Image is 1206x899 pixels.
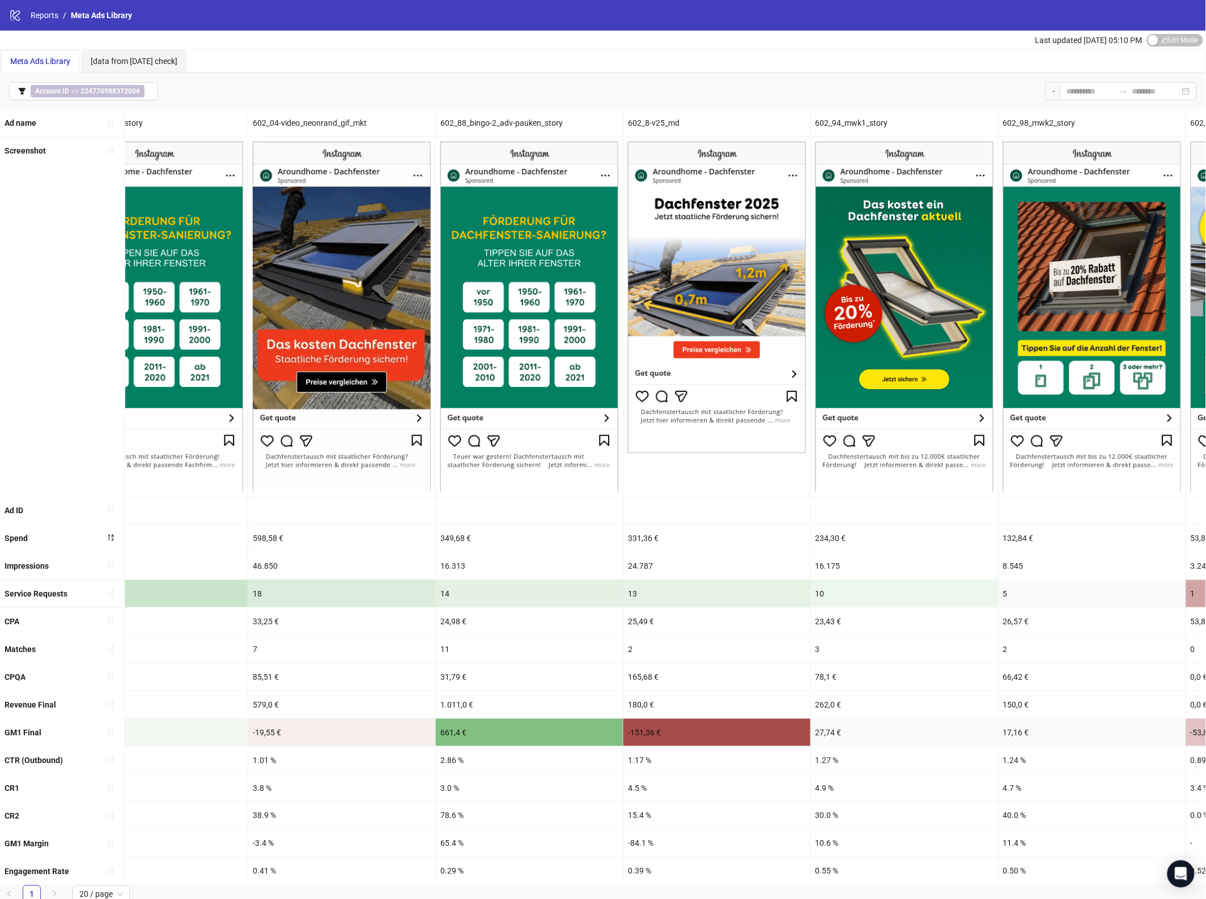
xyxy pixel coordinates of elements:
[5,589,67,598] b: Service Requests
[61,663,248,691] div: 82,4 €
[107,812,115,820] span: sort-ascending
[999,525,1186,552] div: 132,84 €
[811,691,998,718] div: 262,0 €
[248,608,435,635] div: 33,25 €
[999,636,1186,663] div: 2
[248,719,435,746] div: -19,55 €
[107,506,115,514] span: sort-ascending
[107,728,115,736] span: sort-ascending
[1167,860,1195,888] div: Open Intercom Messenger
[811,858,998,885] div: 0.55 %
[623,663,810,691] div: 165,68 €
[63,9,66,22] li: /
[248,858,435,885] div: 0.41 %
[623,774,810,802] div: 4.5 %
[623,830,810,857] div: -84.1 %
[61,719,248,746] div: 58,03 €
[623,719,810,746] div: -151,36 €
[35,87,69,95] b: Account ID
[61,774,248,802] div: 2.0 %
[5,867,69,876] b: Engagement Rate
[623,858,810,885] div: 0.39 %
[5,534,28,543] b: Spend
[811,109,998,137] div: 602_94_mwk1_story
[436,636,623,663] div: 11
[5,839,49,848] b: GM1 Margin
[61,747,248,774] div: 3.00 %
[623,109,810,137] div: 602_8-v25_md
[436,802,623,829] div: 78.6 %
[10,57,70,66] span: Meta Ads Library
[5,672,26,681] b: CPQA
[628,142,806,453] img: Screenshot 120212746714730292
[999,109,1186,137] div: 602_98_mwk2_story
[436,552,623,580] div: 16.313
[436,774,623,802] div: 3.0 %
[61,525,248,552] div: 823,97 €
[31,85,145,97] span: ==
[436,525,623,552] div: 349,68 €
[248,802,435,829] div: 38.9 %
[248,109,435,137] div: 602_04-video_neonrand_gif_mkt
[1003,142,1181,491] img: Screenshot 120229135180650292
[107,673,115,681] span: sort-ascending
[811,774,998,802] div: 4.9 %
[436,858,623,885] div: 0.29 %
[107,867,115,875] span: sort-ascending
[61,858,248,885] div: 0.36 %
[5,506,23,515] b: Ad ID
[61,580,248,607] div: 25
[1046,82,1060,100] div: -
[811,580,998,607] div: 10
[811,525,998,552] div: 234,30 €
[5,700,56,709] b: Revenue Final
[248,636,435,663] div: 7
[811,802,998,829] div: 30.0 %
[623,608,810,635] div: 25,49 €
[248,747,435,774] div: 1.01 %
[436,109,623,137] div: 602_88_bingo-2_adv-pauken_story
[5,645,36,654] b: Matches
[999,691,1186,718] div: 150,0 €
[436,747,623,774] div: 2.86 %
[623,525,810,552] div: 331,36 €
[61,830,248,857] div: 6.6 %
[6,891,12,897] span: left
[61,691,248,718] div: 882,0 €
[5,617,19,626] b: CPA
[61,636,248,663] div: 10
[51,891,58,897] span: right
[28,9,61,22] a: Reports
[5,811,19,820] b: CR2
[5,756,63,765] b: CTR (Outbound)
[91,57,177,66] span: [data from [DATE] check]
[999,802,1186,829] div: 40.0 %
[811,552,998,580] div: 16.175
[811,608,998,635] div: 23,43 €
[107,701,115,709] span: sort-ascending
[248,552,435,580] div: 46.850
[1035,36,1143,45] span: Last updated [DATE] 05:10 PM
[107,534,115,542] span: sort-descending
[107,617,115,625] span: sort-ascending
[107,147,115,155] span: sort-ascending
[999,830,1186,857] div: 11.4 %
[623,552,810,580] div: 24.787
[811,663,998,691] div: 78,1 €
[61,552,248,580] div: 42.071
[107,119,115,127] span: sort-ascending
[18,87,26,95] span: filter
[107,784,115,792] span: sort-ascending
[61,109,248,137] div: 602_88_bingo-2_story
[71,11,132,20] span: Meta Ads Library
[999,580,1186,607] div: 5
[436,830,623,857] div: 65.4 %
[107,840,115,847] span: sort-ascending
[107,756,115,764] span: sort-ascending
[107,561,115,569] span: sort-ascending
[248,663,435,691] div: 85,51 €
[5,728,41,737] b: GM1 Final
[623,802,810,829] div: 15.4 %
[1119,87,1128,96] span: swap-right
[248,830,435,857] div: -3.4 %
